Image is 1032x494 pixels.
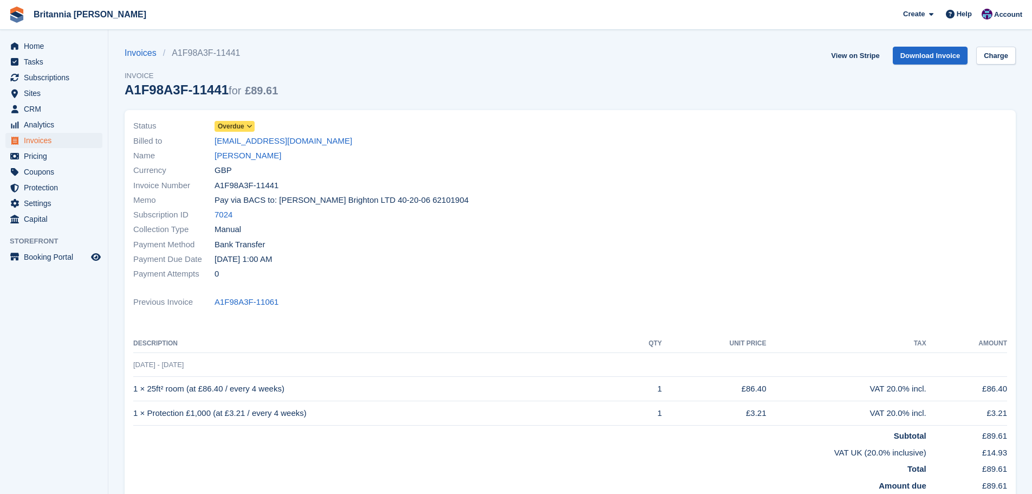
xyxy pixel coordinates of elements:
a: Britannia [PERSON_NAME] [29,5,151,23]
span: Invoice Number [133,179,215,192]
span: Storefront [10,236,108,247]
span: Tasks [24,54,89,69]
a: Overdue [215,120,255,132]
a: menu [5,249,102,265]
span: Subscriptions [24,70,89,85]
span: Settings [24,196,89,211]
span: Capital [24,211,89,227]
a: Download Invoice [893,47,968,65]
span: Payment Attempts [133,268,215,280]
span: Pricing [24,149,89,164]
img: stora-icon-8386f47178a22dfd0bd8f6a31ec36ba5ce8667c1dd55bd0f319d3a0aa187defe.svg [9,7,25,23]
a: [PERSON_NAME] [215,150,281,162]
span: Payment Method [133,239,215,251]
span: Status [133,120,215,132]
span: Analytics [24,117,89,132]
a: menu [5,211,102,227]
a: 7024 [215,209,232,221]
span: Previous Invoice [133,296,215,309]
span: Subscription ID [133,209,215,221]
span: [DATE] - [DATE] [133,361,184,369]
td: £3.21 [662,401,767,426]
span: Coupons [24,164,89,179]
span: Memo [133,194,215,207]
span: Name [133,150,215,162]
a: Invoices [125,47,163,60]
span: Account [994,9,1022,20]
span: Booking Portal [24,249,89,265]
td: £86.40 [926,377,1007,401]
a: menu [5,86,102,101]
span: Sites [24,86,89,101]
td: 1 × 25ft² room (at £86.40 / every 4 weeks) [133,377,624,401]
td: £89.61 [926,426,1007,442]
th: QTY [624,335,662,352]
span: CRM [24,101,89,117]
a: menu [5,101,102,117]
a: Charge [976,47,1016,65]
strong: Amount due [879,481,926,490]
a: menu [5,164,102,179]
nav: breadcrumbs [125,47,278,60]
span: Collection Type [133,223,215,236]
td: £86.40 [662,377,767,401]
span: Billed to [133,135,215,147]
td: 1 × Protection £1,000 (at £3.21 / every 4 weeks) [133,401,624,426]
td: £89.61 [926,476,1007,492]
span: Home [24,39,89,54]
th: Description [133,335,624,352]
td: £3.21 [926,401,1007,426]
span: Overdue [218,121,244,131]
strong: Total [907,464,926,473]
span: Invoices [24,133,89,148]
a: View on Stripe [827,47,884,65]
span: Currency [133,164,215,177]
a: Preview store [89,251,102,264]
span: GBP [215,164,232,177]
span: for [229,85,241,97]
span: Payment Due Date [133,253,215,266]
div: VAT 20.0% incl. [767,407,926,420]
span: 0 [215,268,219,280]
span: A1F98A3F-11441 [215,179,278,192]
div: VAT 20.0% incl. [767,383,926,395]
span: Invoice [125,70,278,81]
td: VAT UK (20.0% inclusive) [133,442,926,459]
th: Unit Price [662,335,767,352]
td: £14.93 [926,442,1007,459]
a: menu [5,196,102,211]
time: 2025-08-31 00:00:00 UTC [215,253,272,266]
td: 1 [624,401,662,426]
th: Amount [926,335,1007,352]
a: menu [5,149,102,164]
span: Help [957,9,972,20]
td: £89.61 [926,459,1007,476]
a: menu [5,180,102,195]
a: A1F98A3F-11061 [215,296,278,309]
span: £89.61 [245,85,278,97]
th: Tax [767,335,926,352]
a: [EMAIL_ADDRESS][DOMAIN_NAME] [215,135,352,147]
span: Create [903,9,925,20]
span: Pay via BACS to: [PERSON_NAME] Brighton LTD 40-20-06 62101904 [215,194,469,207]
a: menu [5,54,102,69]
a: menu [5,117,102,132]
a: menu [5,133,102,148]
a: menu [5,70,102,85]
img: Becca Clark [982,9,992,20]
span: Manual [215,223,241,236]
strong: Subtotal [894,431,926,440]
a: menu [5,39,102,54]
div: A1F98A3F-11441 [125,82,278,97]
span: Bank Transfer [215,239,265,251]
td: 1 [624,377,662,401]
span: Protection [24,180,89,195]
